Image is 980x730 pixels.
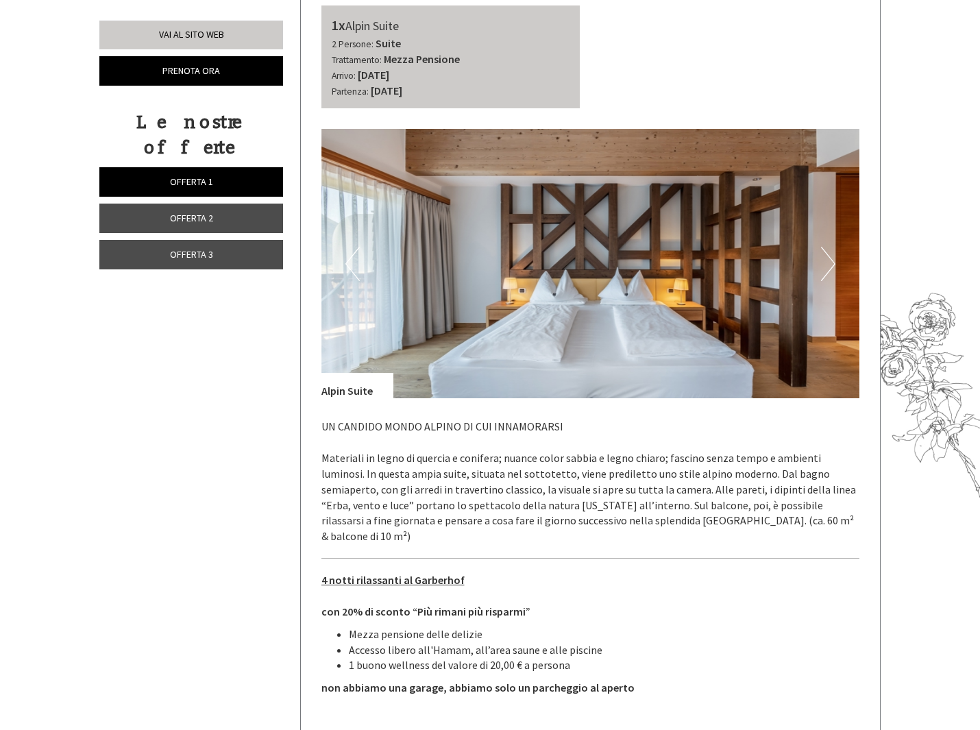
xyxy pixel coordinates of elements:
strong: con 20% di sconto “Più rimani più risparmi” [321,573,530,618]
li: Accesso libero all'Hamam, all’area saune e alle piscine [349,642,860,658]
small: Partenza: [332,86,369,97]
b: Suite [376,36,401,50]
p: UN CANDIDO MONDO ALPINO DI CUI INNAMORARSI Materiali in legno di quercia e conifera; nuance color... [321,419,860,544]
span: Offerta 1 [170,175,213,188]
span: Offerta 2 [170,212,213,224]
a: Vai al sito web [99,21,283,49]
b: [DATE] [371,84,402,97]
b: [DATE] [358,68,389,82]
strong: non abbiamo una garage, abbiamo solo un parcheggio al aperto [321,681,635,694]
small: Trattamento: [332,54,382,66]
a: Prenota ora [99,56,283,86]
span: Offerta 3 [170,248,213,260]
li: 1 buono wellness del valore di 20,00 € a persona [349,657,860,673]
li: Mezza pensione delle delizie [349,626,860,642]
b: 1x [332,16,345,34]
img: image [321,129,860,398]
small: 2 Persone: [332,38,373,50]
div: Alpin Suite [321,373,393,399]
button: Next [821,247,835,281]
button: Previous [345,247,360,281]
b: Mezza Pensione [384,52,460,66]
div: Le nostre offerte [99,110,279,160]
u: 4 notti rilassanti al Garberhof [321,573,465,587]
small: Arrivo: [332,70,356,82]
div: Alpin Suite [332,16,570,36]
